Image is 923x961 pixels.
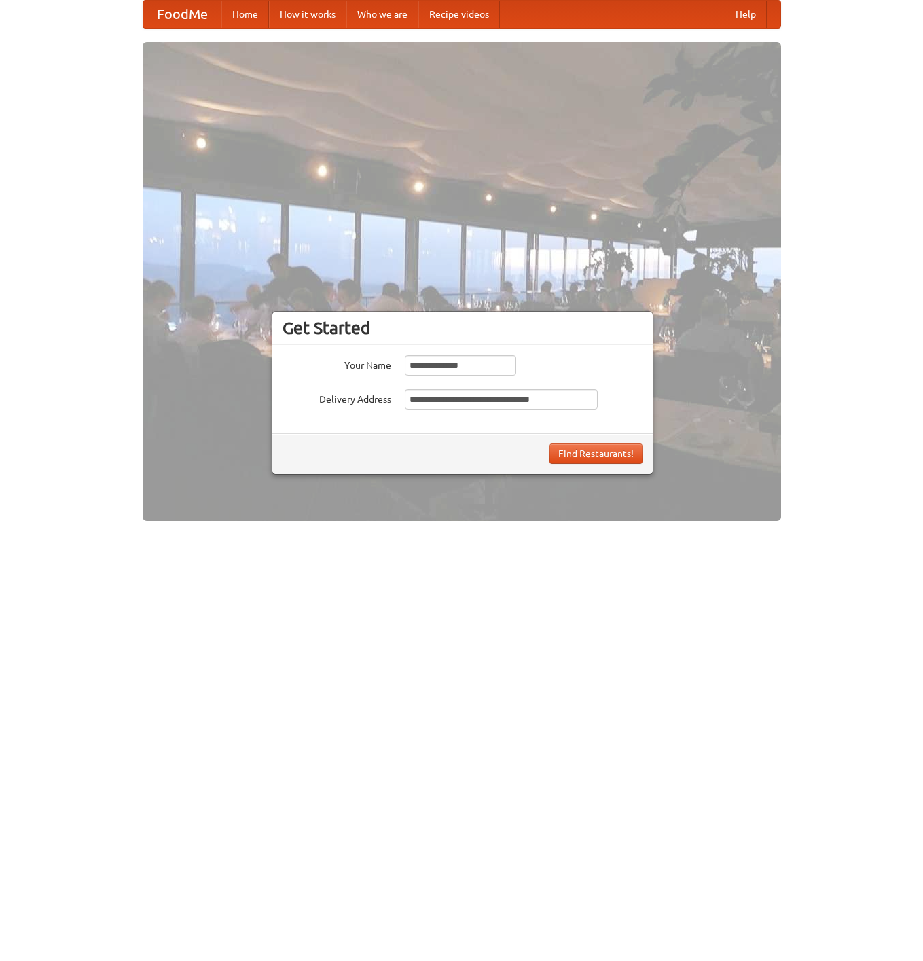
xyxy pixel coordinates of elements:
a: Recipe videos [418,1,500,28]
label: Your Name [283,355,391,372]
a: How it works [269,1,346,28]
a: Help [725,1,767,28]
button: Find Restaurants! [549,443,643,464]
a: Home [221,1,269,28]
a: FoodMe [143,1,221,28]
a: Who we are [346,1,418,28]
label: Delivery Address [283,389,391,406]
h3: Get Started [283,318,643,338]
